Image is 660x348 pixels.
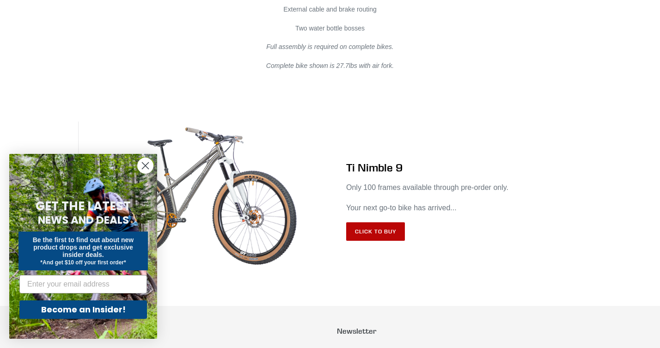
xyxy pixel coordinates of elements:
p: Newsletter [337,327,582,336]
button: Close dialog [137,158,153,174]
span: *And get $10 off your first order* [40,259,126,266]
p: Two water bottle bosses [165,24,496,33]
em: Full assembly is required on complete bikes. [266,43,393,50]
p: External cable and brake routing [165,5,496,14]
span: NEWS AND DEALS [38,213,129,227]
em: Complete bike shown is 27.7lbs with air fork. [266,62,394,69]
p: Your next go-to bike has arrived... [346,202,582,214]
span: GET THE LATEST [36,198,131,214]
button: Become an Insider! [19,300,147,319]
a: Click to Buy: TI NIMBLE 9 [346,222,405,241]
p: Quick links [78,327,323,336]
p: Only 100 frames available through pre-order only. [346,182,582,193]
input: Enter your email address [19,275,147,293]
span: Be the first to find out about new product drops and get exclusive insider deals. [33,236,134,258]
h2: Ti Nimble 9 [346,161,582,174]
